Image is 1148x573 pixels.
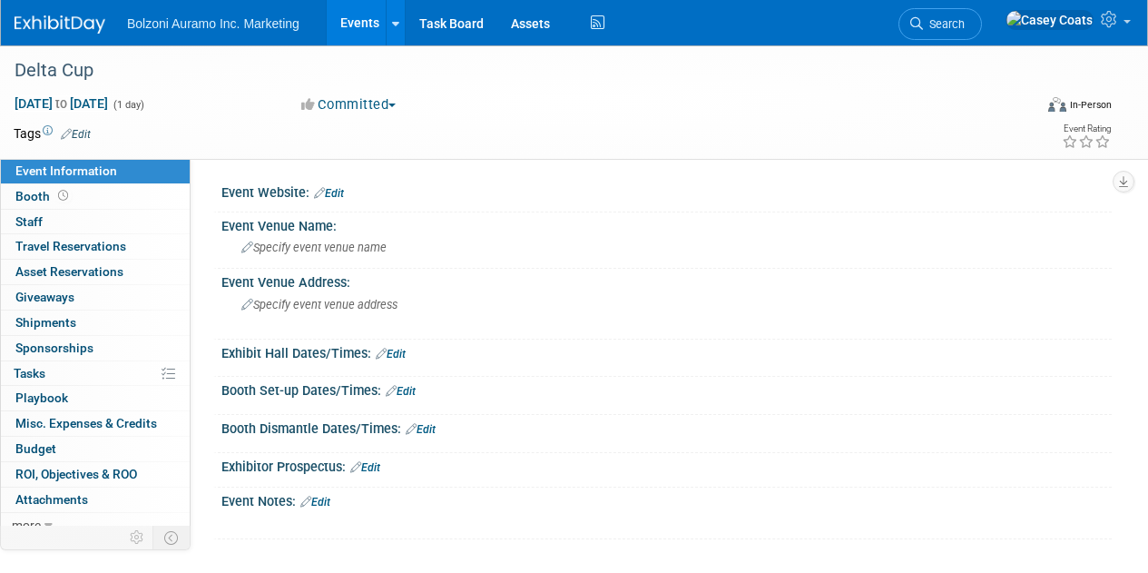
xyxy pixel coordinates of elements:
a: Edit [61,128,91,141]
a: Edit [406,423,436,436]
div: Event Venue Address: [221,269,1112,291]
span: Budget [15,441,56,456]
div: Delta Cup [8,54,1018,87]
a: Search [898,8,982,40]
div: Event Rating [1062,124,1111,133]
div: Booth Dismantle Dates/Times: [221,415,1112,439]
span: [DATE] [DATE] [14,95,109,112]
div: Event Website: [221,179,1112,203]
span: Misc. Expenses & Credits [15,416,157,430]
a: Edit [386,385,416,398]
span: Search [923,17,965,31]
img: ExhibitDay [15,15,105,34]
div: Exhibit Hall Dates/Times: [221,340,1112,363]
span: Attachments [15,492,88,507]
span: Booth not reserved yet [54,189,72,203]
a: Sponsorships [1,336,190,361]
a: Attachments [1,488,190,512]
span: Sponsorships [15,341,93,355]
a: Tasks [1,361,190,386]
span: Specify event venue address [241,298,397,311]
img: Format-Inperson.png [1048,97,1066,112]
span: ROI, Objectives & ROO [15,467,137,481]
span: Specify event venue name [241,241,387,254]
a: Asset Reservations [1,260,190,284]
a: Budget [1,437,190,461]
div: Event Notes: [221,488,1112,511]
a: Event Information [1,159,190,183]
a: Giveaways [1,285,190,310]
a: Edit [314,187,344,200]
img: Casey Coats [1006,10,1094,30]
span: to [53,96,70,111]
button: Committed [295,95,403,114]
div: Booth Set-up Dates/Times: [221,377,1112,400]
span: Booth [15,189,72,203]
a: Edit [350,461,380,474]
span: Travel Reservations [15,239,126,253]
a: Playbook [1,386,190,410]
span: more [12,518,41,532]
span: Shipments [15,315,76,330]
a: Shipments [1,311,190,335]
a: Edit [300,496,330,509]
a: more [1,513,190,538]
a: Misc. Expenses & Credits [1,411,190,436]
span: Giveaways [15,290,74,304]
div: In-Person [1069,98,1112,112]
span: Bolzoni Auramo Inc. Marketing [127,16,299,31]
span: Event Information [15,163,117,178]
span: Staff [15,214,43,229]
div: Exhibitor Prospectus: [221,453,1112,477]
a: Booth [1,184,190,209]
a: Travel Reservations [1,234,190,259]
div: Event Format [951,94,1112,122]
span: Tasks [14,366,45,380]
a: Edit [376,348,406,361]
td: Personalize Event Tab Strip [122,526,153,549]
td: Toggle Event Tabs [153,526,191,549]
a: Staff [1,210,190,234]
a: ROI, Objectives & ROO [1,462,190,487]
span: Asset Reservations [15,264,123,279]
span: Playbook [15,390,68,405]
span: (1 day) [112,99,144,111]
td: Tags [14,124,91,143]
div: Event Venue Name: [221,212,1112,235]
